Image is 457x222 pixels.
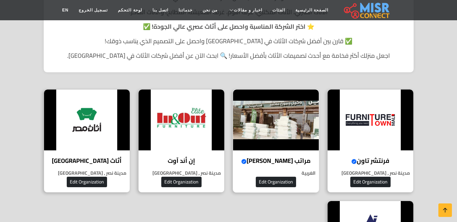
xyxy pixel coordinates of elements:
[50,51,407,60] p: اجعل منزلك أكثر فخامة مع أحدث تصميمات الأثاث بأفضل الأسعار! 🔍 ابحث الآن عن أفضل شركات الأثاث في [...
[333,157,408,165] h4: فرنتشر تاون
[139,170,224,177] p: مدينة نصر , [GEOGRAPHIC_DATA]
[173,4,198,17] a: خدماتنا
[234,7,262,13] span: اخبار و مقالات
[198,4,223,17] a: من نحن
[223,4,267,17] a: اخبار و مقالات
[328,170,413,177] p: مدينة نصر , [GEOGRAPHIC_DATA]
[290,4,333,17] a: الصفحة الرئيسية
[267,4,290,17] a: الفئات
[50,36,407,46] p: ✅ قارن بين أفضل شركات الأثاث في [GEOGRAPHIC_DATA] واحصل على التصميم الذي يناسب ذوقك!
[40,89,134,193] a: أثاث مصر أثاث [GEOGRAPHIC_DATA] مدينة نصر , [GEOGRAPHIC_DATA] Edit Organization
[161,177,202,187] button: Edit Organization
[44,170,130,177] p: مدينة نصر , [GEOGRAPHIC_DATA]
[238,157,314,165] h4: مراتب [PERSON_NAME]
[241,159,247,164] svg: Verified account
[344,2,389,19] img: main.misr_connect
[147,4,173,17] a: اتصل بنا
[57,4,74,17] a: EN
[229,89,323,193] a: مراتب سيف الدين مراتب [PERSON_NAME] الغربية Edit Organization
[67,177,107,187] button: Edit Organization
[49,157,125,165] h4: أثاث [GEOGRAPHIC_DATA]
[256,177,296,187] button: Edit Organization
[233,170,319,177] p: الغربية
[44,90,130,150] img: أثاث مصر
[74,4,113,17] a: تسجيل الخروج
[50,22,407,31] p: ⭐ اختر الشركة المناسبة واحصل على أثاث عصري عالي الجودة! ✅
[350,177,391,187] button: Edit Organization
[323,89,418,193] a: فرنتشر تاون فرنتشر تاون مدينة نصر , [GEOGRAPHIC_DATA] Edit Organization
[233,90,319,150] img: مراتب سيف الدين
[351,159,357,164] svg: Verified account
[328,90,413,150] img: فرنتشر تاون
[139,90,224,150] img: إن أند آوت
[144,157,219,165] h4: إن أند آوت
[113,4,147,17] a: لوحة التحكم
[134,89,229,193] a: إن أند آوت إن أند آوت مدينة نصر , [GEOGRAPHIC_DATA] Edit Organization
